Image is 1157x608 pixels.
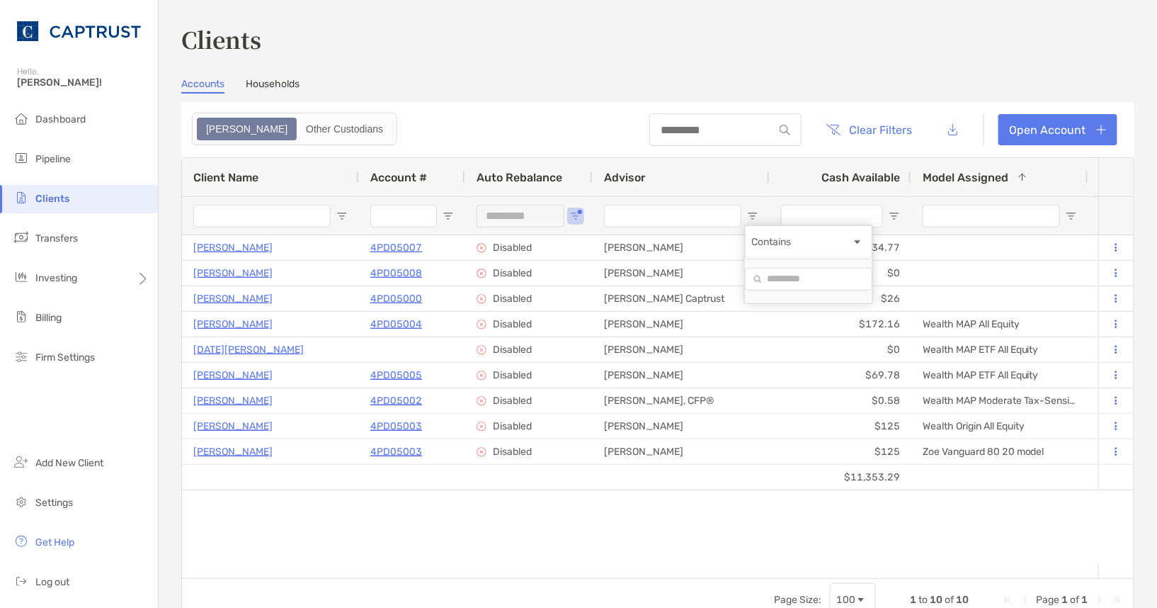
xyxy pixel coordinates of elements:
[477,171,562,184] span: Auto Rebalance
[1037,594,1060,606] span: Page
[745,268,872,291] input: Filter Value
[35,536,74,548] span: Get Help
[13,269,30,286] img: investing icon
[593,414,770,439] div: [PERSON_NAME]
[35,576,69,588] span: Log out
[35,497,73,509] span: Settings
[770,414,911,439] div: $125
[477,447,486,457] img: icon image
[910,594,916,606] span: 1
[774,594,821,606] div: Page Size:
[477,422,486,432] img: icon image
[604,205,741,227] input: Advisor Filter Input
[13,229,30,246] img: transfers icon
[945,594,954,606] span: of
[193,443,273,461] p: [PERSON_NAME]
[570,210,581,222] button: Open Filter Menu
[17,77,149,89] span: [PERSON_NAME]!
[370,366,422,384] a: 4PD05005
[493,344,532,356] p: Disabled
[781,205,883,227] input: Cash Available Filter Input
[889,210,900,222] button: Open Filter Menu
[1071,594,1080,606] span: of
[918,594,928,606] span: to
[745,225,872,259] div: Filtering operator
[370,239,422,257] p: 4PD05007
[198,119,295,139] div: Zoe
[911,363,1088,388] div: Wealth MAP ETF All Equity
[13,573,30,590] img: logout icon
[1082,594,1088,606] span: 1
[370,315,422,333] p: 4PD05004
[370,205,437,227] input: Account # Filter Input
[493,446,532,458] p: Disabled
[193,366,273,384] a: [PERSON_NAME]
[193,417,273,435] p: [PERSON_NAME]
[911,312,1088,337] div: Wealth MAP All Equity
[780,125,790,135] img: input icon
[370,443,422,461] a: 4PD05003
[493,318,532,330] p: Disabled
[336,210,348,222] button: Open Filter Menu
[770,337,911,362] div: $0
[35,113,86,125] span: Dashboard
[193,205,331,227] input: Client Name Filter Input
[298,119,391,139] div: Other Custodians
[493,395,532,407] p: Disabled
[477,243,486,253] img: icon image
[911,388,1088,413] div: Wealth MAP Moderate Tax-Sensitive
[493,369,532,381] p: Disabled
[193,290,273,308] a: [PERSON_NAME]
[35,232,78,244] span: Transfers
[477,294,486,304] img: icon image
[246,78,300,94] a: Households
[35,272,77,284] span: Investing
[477,345,486,355] img: icon image
[911,337,1088,362] div: Wealth MAP ETF All Equity
[493,293,532,305] p: Disabled
[193,341,304,359] a: [DATE][PERSON_NAME]
[770,312,911,337] div: $172.16
[13,150,30,167] img: pipeline icon
[193,264,273,282] p: [PERSON_NAME]
[1066,210,1077,222] button: Open Filter Menu
[477,371,486,381] img: icon image
[911,439,1088,464] div: Zoe Vanguard 80 20 model
[13,348,30,365] img: firm-settings icon
[477,269,486,278] img: icon image
[493,242,532,254] p: Disabled
[181,78,224,94] a: Accounts
[370,290,422,308] a: 4PD05000
[35,193,69,205] span: Clients
[751,236,852,248] div: Contains
[493,267,532,279] p: Disabled
[930,594,942,606] span: 10
[13,493,30,510] img: settings icon
[593,235,770,260] div: [PERSON_NAME]
[193,392,273,410] a: [PERSON_NAME]
[593,312,770,337] div: [PERSON_NAME]
[370,392,422,410] a: 4PD05002
[593,439,770,464] div: [PERSON_NAME]
[13,189,30,206] img: clients icon
[370,417,422,435] a: 4PD05003
[923,171,1008,184] span: Model Assigned
[193,239,273,257] a: [PERSON_NAME]
[821,171,900,184] span: Cash Available
[836,594,855,606] div: 100
[604,171,646,184] span: Advisor
[493,420,532,432] p: Disabled
[193,315,273,333] a: [PERSON_NAME]
[477,396,486,406] img: icon image
[1062,594,1068,606] span: 1
[13,454,30,471] img: add_new_client icon
[370,264,422,282] p: 4PD05008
